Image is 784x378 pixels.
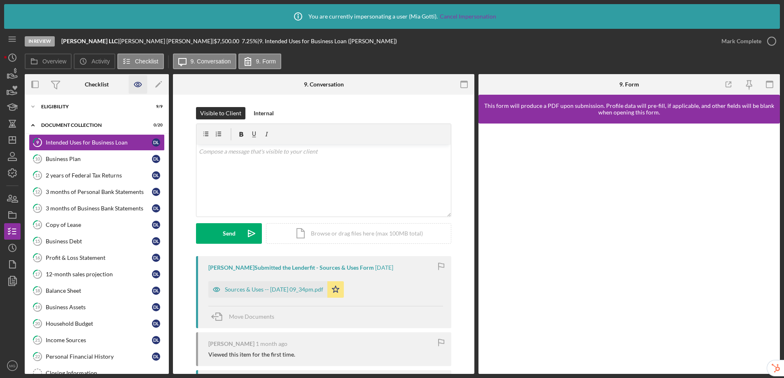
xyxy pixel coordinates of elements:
[229,313,274,320] span: Move Documents
[35,337,40,343] tspan: 21
[25,54,72,69] button: Overview
[196,223,262,244] button: Send
[250,107,278,119] button: Internal
[29,184,165,200] a: 123 months of Personal Bank StatementsDL
[196,107,245,119] button: Visible to Client
[208,306,282,327] button: Move Documents
[42,58,66,65] label: Overview
[61,38,119,44] div: |
[713,33,780,49] button: Mark Complete
[483,103,776,116] div: This form will produce a PDF upon submission. Profile data will pre-fill, if applicable, and othe...
[208,281,344,298] button: Sources & Uses -- [DATE] 09_34pm.pdf
[256,58,276,65] label: 9. Form
[35,173,40,178] tspan: 11
[85,81,109,88] div: Checklist
[375,264,393,271] time: 2025-08-01 01:34
[46,353,152,360] div: Personal Financial History
[35,255,40,260] tspan: 16
[29,217,165,233] a: 14Copy of LeaseDL
[152,138,160,147] div: D L
[152,287,160,295] div: D L
[46,238,152,245] div: Business Debt
[36,140,39,145] tspan: 9
[74,54,115,69] button: Activity
[29,282,165,299] a: 18Balance SheetDL
[46,139,152,146] div: Intended Uses for Business Loan
[4,357,21,374] button: MG
[35,222,40,227] tspan: 14
[152,270,160,278] div: D L
[29,266,165,282] a: 1712-month sales projectionDL
[25,36,55,47] div: In Review
[46,304,152,310] div: Business Assets
[46,172,152,179] div: 2 years of Federal Tax Returns
[242,38,257,44] div: 7.25 %
[152,303,160,311] div: D L
[46,222,152,228] div: Copy of Lease
[257,38,397,44] div: | 9. Intended Uses for Business Loan ([PERSON_NAME])
[721,33,761,49] div: Mark Complete
[29,315,165,332] a: 20Household BudgetDL
[304,81,344,88] div: 9. Conversation
[29,233,165,250] a: 15Business DebtDL
[46,205,152,212] div: 3 months of Business Bank Statements
[35,271,40,277] tspan: 17
[61,37,118,44] b: [PERSON_NAME] LLC
[152,171,160,180] div: D L
[29,332,165,348] a: 21Income SourcesDL
[117,54,164,69] button: Checklist
[29,200,165,217] a: 133 months of Business Bank StatementsDL
[225,286,323,293] div: Sources & Uses -- [DATE] 09_34pm.pdf
[148,123,163,128] div: 0 / 20
[223,223,236,244] div: Send
[135,58,159,65] label: Checklist
[256,341,287,347] time: 2025-07-24 16:24
[152,204,160,212] div: D L
[288,6,496,27] div: You are currently impersonating a user ( Mia Gotti ).
[29,250,165,266] a: 16Profit & Loss StatementDL
[35,189,40,194] tspan: 12
[214,38,242,44] div: $7,500.00
[208,341,254,347] div: [PERSON_NAME]
[208,351,295,358] div: Viewed this item for the first time.
[46,271,152,278] div: 12-month sales projection
[46,370,164,376] div: Closing Information
[46,189,152,195] div: 3 months of Personal Bank Statements
[208,264,374,271] div: [PERSON_NAME] Submitted the Lenderfit - Sources & Uses Form
[35,205,40,211] tspan: 13
[152,188,160,196] div: D L
[200,107,241,119] div: Visible to Client
[46,254,152,261] div: Profit & Loss Statement
[254,107,274,119] div: Internal
[152,320,160,328] div: D L
[35,354,40,359] tspan: 22
[440,13,496,20] a: Cancel Impersonation
[487,132,772,366] iframe: Lenderfit form
[35,156,40,161] tspan: 10
[152,352,160,361] div: D L
[191,58,231,65] label: 9. Conversation
[173,54,236,69] button: 9. Conversation
[35,238,40,244] tspan: 15
[46,287,152,294] div: Balance Sheet
[41,104,142,109] div: Eligibility
[35,321,40,326] tspan: 20
[119,38,214,44] div: [PERSON_NAME] [PERSON_NAME] |
[152,336,160,344] div: D L
[46,320,152,327] div: Household Budget
[41,123,142,128] div: Document Collection
[35,288,40,293] tspan: 18
[46,337,152,343] div: Income Sources
[35,304,40,310] tspan: 19
[152,237,160,245] div: D L
[619,81,639,88] div: 9. Form
[29,151,165,167] a: 10Business PlanDL
[91,58,110,65] label: Activity
[148,104,163,109] div: 9 / 9
[152,254,160,262] div: D L
[29,167,165,184] a: 112 years of Federal Tax ReturnsDL
[238,54,281,69] button: 9. Form
[9,364,15,368] text: MG
[46,156,152,162] div: Business Plan
[29,299,165,315] a: 19Business AssetsDL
